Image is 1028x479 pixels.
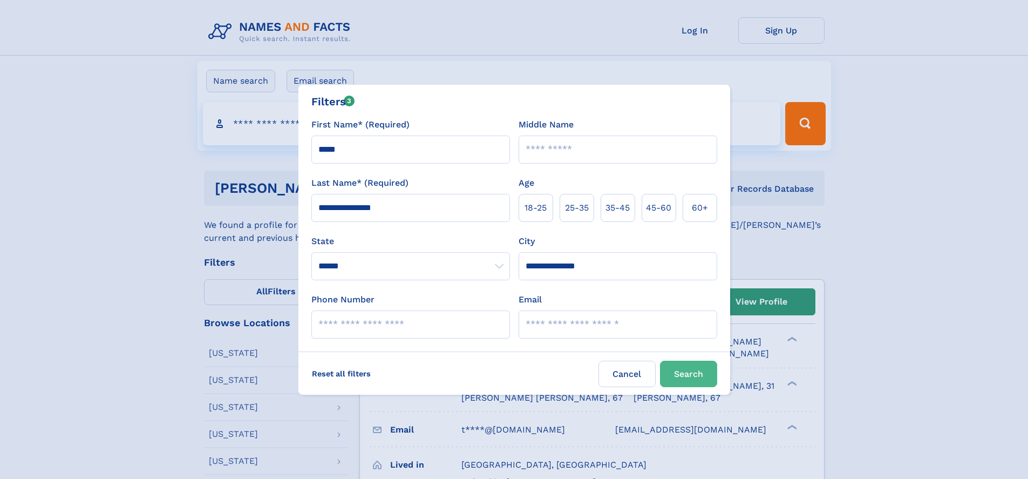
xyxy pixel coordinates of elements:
button: Search [660,361,717,387]
span: 45‑60 [646,201,671,214]
label: City [519,235,535,248]
label: Email [519,293,542,306]
label: Cancel [598,361,656,387]
label: Middle Name [519,118,574,131]
label: Phone Number [311,293,375,306]
span: 35‑45 [605,201,630,214]
span: 60+ [692,201,708,214]
label: First Name* (Required) [311,118,410,131]
label: Last Name* (Required) [311,177,409,190]
label: Reset all filters [305,361,378,387]
label: Age [519,177,534,190]
label: State [311,235,510,248]
div: Filters [311,93,355,110]
span: 18‑25 [525,201,547,214]
span: 25‑35 [565,201,589,214]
